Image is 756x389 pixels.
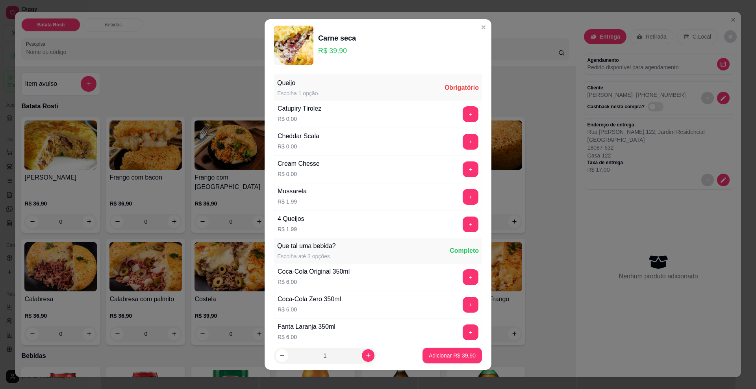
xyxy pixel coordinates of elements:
[278,278,350,286] p: R$ 6,00
[429,352,476,359] p: Adicionar R$ 39,90
[278,214,304,224] div: 4 Queijos
[278,306,341,313] p: R$ 6,00
[278,170,320,178] p: R$ 0,00
[278,115,321,123] p: R$ 0,00
[278,333,335,341] p: R$ 6,00
[450,246,479,256] div: Completo
[278,322,335,332] div: Fanta Laranja 350ml
[278,198,307,206] p: R$ 1,99
[278,104,321,113] div: Catupiry Tirolez
[463,106,478,122] button: add
[477,21,490,33] button: Close
[463,297,478,313] button: add
[278,159,320,169] div: Cream Chesse
[463,161,478,177] button: add
[278,143,319,150] p: R$ 0,00
[318,45,356,56] p: R$ 39,90
[277,89,319,97] div: Escolha 1 opção.
[277,78,319,88] div: Queijo
[278,187,307,196] div: Mussarela
[274,26,313,65] img: product-image
[463,324,478,340] button: add
[463,217,478,232] button: add
[445,83,479,93] div: Obrigatório
[277,252,336,260] div: Escolha até 3 opções
[276,349,288,362] button: decrease-product-quantity
[278,267,350,276] div: Coca-Cola Original 350ml
[278,295,341,304] div: Coca-Cola Zero 350ml
[463,134,478,150] button: add
[463,189,478,205] button: add
[463,269,478,285] button: add
[362,349,374,362] button: increase-product-quantity
[278,132,319,141] div: Cheddar Scala
[318,33,356,44] div: Carne seca
[422,348,482,363] button: Adicionar R$ 39,90
[277,241,336,251] div: Que tal uma bebida?
[278,225,304,233] p: R$ 1,99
